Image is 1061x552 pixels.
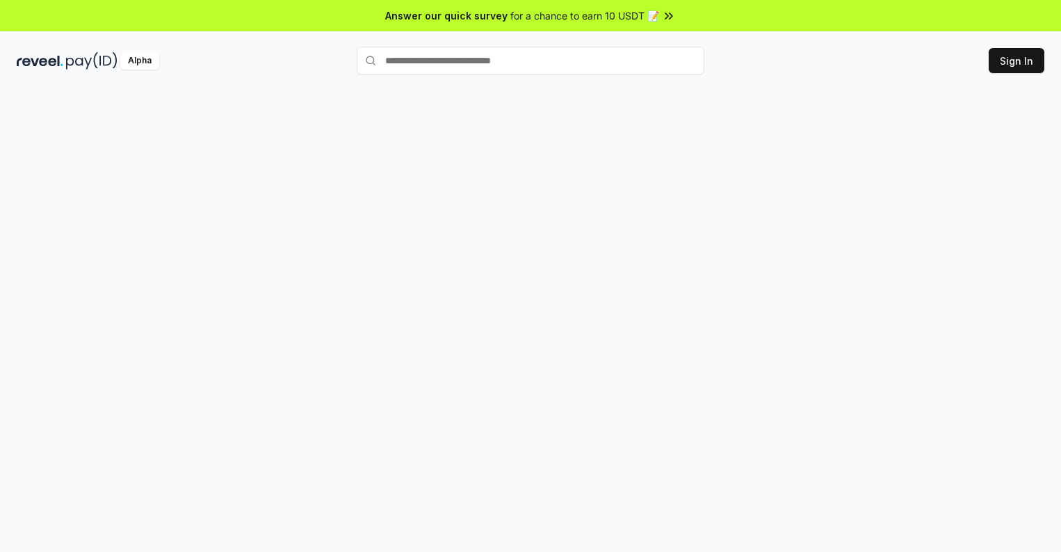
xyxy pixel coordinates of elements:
[66,52,118,70] img: pay_id
[510,8,659,23] span: for a chance to earn 10 USDT 📝
[989,48,1044,73] button: Sign In
[385,8,508,23] span: Answer our quick survey
[120,52,159,70] div: Alpha
[17,52,63,70] img: reveel_dark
